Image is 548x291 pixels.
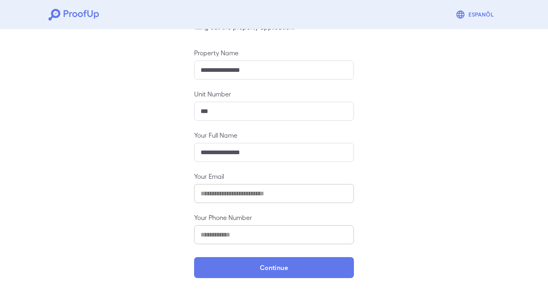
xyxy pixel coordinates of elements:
button: Continue [194,257,354,278]
label: Your Phone Number [194,213,354,222]
label: Unit Number [194,89,354,98]
button: Espanõl [452,6,500,23]
label: Property Name [194,48,354,57]
label: Your Full Name [194,130,354,140]
label: Your Email [194,172,354,181]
